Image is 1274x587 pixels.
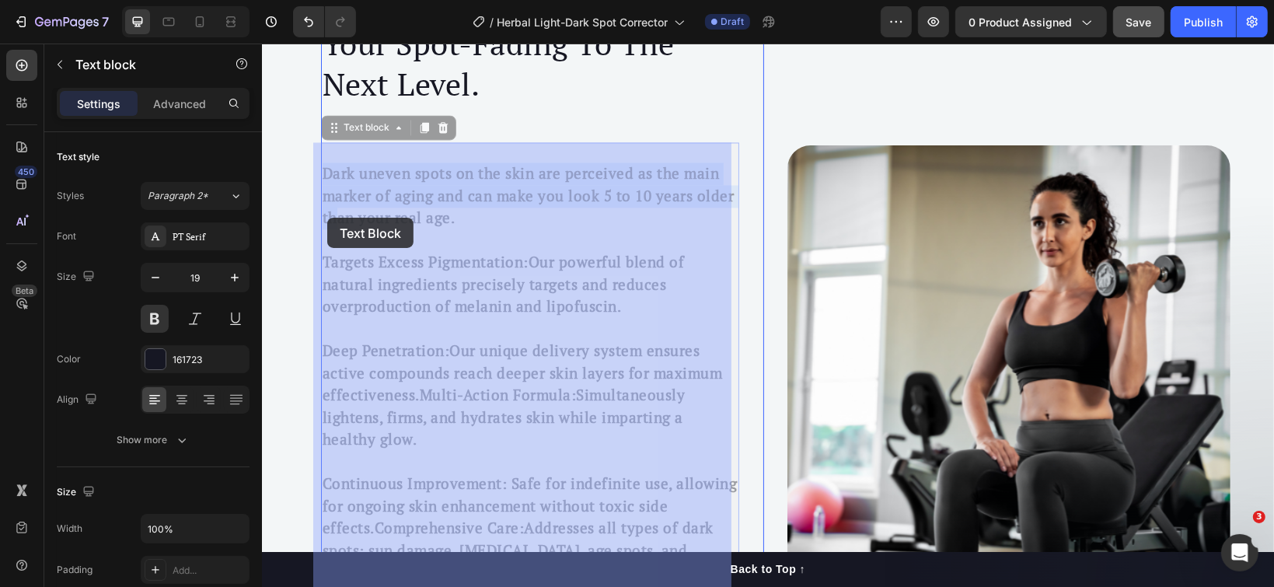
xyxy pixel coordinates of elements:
p: Text block [75,55,208,74]
span: Herbal Light-Dark Spot Corrector [497,14,668,30]
button: 7 [6,6,116,37]
button: Show more [57,426,250,454]
div: Styles [57,189,84,203]
div: Keywords by Traffic [172,92,262,102]
img: logo_orange.svg [25,25,37,37]
iframe: Intercom live chat [1221,534,1258,571]
div: Align [57,390,100,411]
button: Paragraph 2* [141,182,250,210]
div: Size [57,482,98,503]
span: Save [1126,16,1152,29]
div: 161723 [173,353,246,367]
div: Text style [57,150,99,164]
button: 0 product assigned [955,6,1107,37]
div: Padding [57,563,92,577]
div: Width [57,522,82,536]
div: Add... [173,564,246,578]
div: v 4.0.25 [44,25,76,37]
span: Draft [721,15,744,29]
div: Font [57,229,76,243]
span: / [490,14,494,30]
button: Publish [1171,6,1236,37]
img: website_grey.svg [25,40,37,53]
span: 0 product assigned [969,14,1072,30]
div: Domain: [DOMAIN_NAME] [40,40,171,53]
div: Undo/Redo [293,6,356,37]
img: tab_domain_overview_orange.svg [42,90,54,103]
span: 3 [1253,511,1265,523]
div: Show more [117,432,190,448]
div: Beta [12,285,37,297]
p: Settings [77,96,120,112]
input: Auto [141,515,249,543]
img: tab_keywords_by_traffic_grey.svg [155,90,167,103]
div: Domain Overview [59,92,139,102]
p: 7 [102,12,109,31]
button: Save [1113,6,1164,37]
div: Size [57,267,98,288]
iframe: To enrich screen reader interactions, please activate Accessibility in Grammarly extension settings [262,44,1274,587]
span: Paragraph 2* [148,189,208,203]
p: Advanced [153,96,206,112]
div: 450 [15,166,37,178]
div: Publish [1184,14,1223,30]
div: PT Serif [173,230,246,244]
div: Color [57,352,81,366]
